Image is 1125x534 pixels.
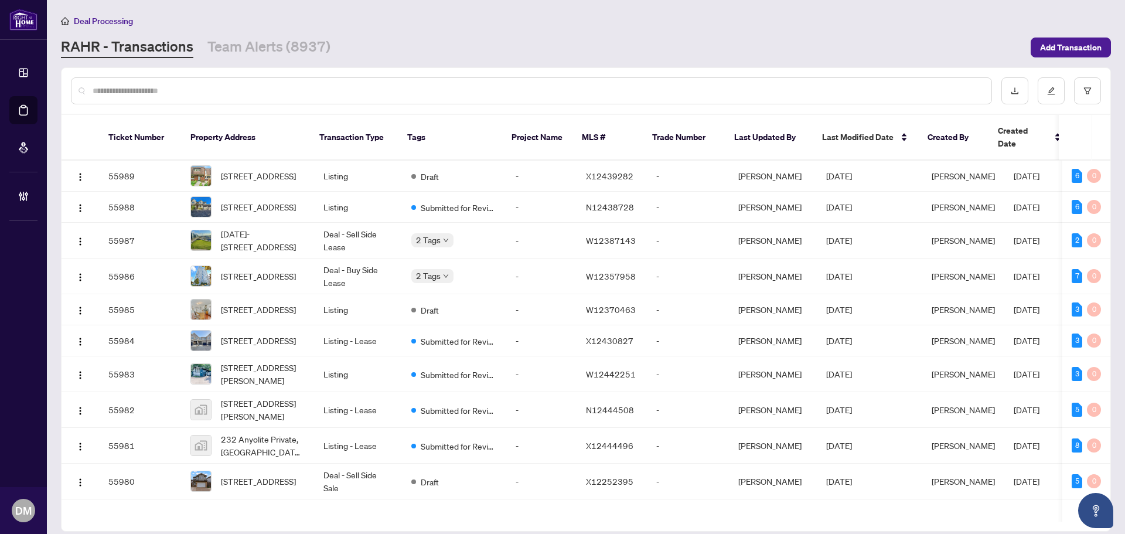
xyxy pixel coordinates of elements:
img: thumbnail-img [191,436,211,455]
td: [PERSON_NAME] [729,161,817,192]
span: Submitted for Review [421,335,497,348]
span: X12444496 [586,440,633,451]
span: [DATE] [1014,304,1039,315]
span: [STREET_ADDRESS][PERSON_NAME] [221,397,305,423]
td: 55980 [99,464,181,499]
span: [DATE] [1014,476,1039,487]
td: - [647,428,729,464]
span: [STREET_ADDRESS][PERSON_NAME] [221,361,305,387]
div: 2 [1072,233,1082,247]
img: Logo [76,406,85,416]
span: 2 Tags [416,269,441,283]
td: - [647,325,729,356]
div: 0 [1087,403,1101,417]
td: 55982 [99,392,181,428]
button: download [1001,77,1028,104]
td: - [647,223,729,259]
span: [DATE] [1014,369,1039,379]
span: Submitted for Review [421,201,497,214]
img: thumbnail-img [191,266,211,286]
img: Logo [76,237,85,246]
img: Logo [76,370,85,380]
td: [PERSON_NAME] [729,325,817,356]
td: - [647,464,729,499]
button: Add Transaction [1031,38,1111,57]
span: [DATE] [1014,202,1039,212]
span: W12370463 [586,304,636,315]
td: [PERSON_NAME] [729,259,817,294]
td: [PERSON_NAME] [729,192,817,223]
span: down [443,237,449,243]
img: Logo [76,442,85,451]
span: [DATE] [826,271,852,281]
div: 3 [1072,334,1082,348]
td: - [647,259,729,294]
div: 0 [1087,200,1101,214]
th: Tags [398,115,502,161]
th: Last Updated By [725,115,813,161]
td: - [506,161,577,192]
div: 7 [1072,269,1082,283]
span: home [61,17,69,25]
div: 5 [1072,403,1082,417]
img: thumbnail-img [191,197,211,217]
span: [DATE] [826,369,852,379]
td: [PERSON_NAME] [729,223,817,259]
span: [PERSON_NAME] [932,171,995,181]
span: [DATE]-[STREET_ADDRESS] [221,227,305,253]
span: W12357958 [586,271,636,281]
img: Logo [76,478,85,487]
span: download [1011,87,1019,95]
span: down [443,273,449,279]
span: [PERSON_NAME] [932,476,995,487]
td: 55983 [99,356,181,392]
td: - [506,356,577,392]
span: X12430827 [586,335,633,346]
div: 0 [1087,169,1101,183]
td: Listing - Lease [314,392,402,428]
button: Logo [71,400,90,419]
button: filter [1074,77,1101,104]
td: - [506,259,577,294]
img: Logo [76,306,85,315]
span: [STREET_ADDRESS] [221,303,296,316]
button: edit [1038,77,1065,104]
td: 55989 [99,161,181,192]
span: Submitted for Review [421,404,497,417]
td: Deal - Buy Side Lease [314,259,402,294]
span: [PERSON_NAME] [932,440,995,451]
td: 55988 [99,192,181,223]
span: [DATE] [1014,440,1039,451]
span: N12444508 [586,404,634,415]
span: [PERSON_NAME] [932,271,995,281]
th: Property Address [181,115,310,161]
span: [DATE] [1014,235,1039,246]
div: 0 [1087,269,1101,283]
div: 0 [1087,334,1101,348]
img: thumbnail-img [191,364,211,384]
span: Draft [421,475,439,488]
td: Listing [314,294,402,325]
span: [DATE] [826,335,852,346]
div: 3 [1072,302,1082,317]
div: 3 [1072,367,1082,381]
img: thumbnail-img [191,166,211,186]
span: DM [15,502,32,519]
td: - [647,192,729,223]
span: [PERSON_NAME] [932,235,995,246]
span: [STREET_ADDRESS] [221,270,296,283]
span: [DATE] [1014,271,1039,281]
button: Logo [71,365,90,383]
td: 55985 [99,294,181,325]
td: 55986 [99,259,181,294]
td: Deal - Sell Side Lease [314,223,402,259]
button: Open asap [1078,493,1113,528]
span: [STREET_ADDRESS] [221,475,296,488]
a: RAHR - Transactions [61,37,193,58]
td: - [506,294,577,325]
td: 55987 [99,223,181,259]
img: Logo [76,273,85,282]
span: W12387143 [586,235,636,246]
span: [PERSON_NAME] [932,404,995,415]
button: Logo [71,231,90,250]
